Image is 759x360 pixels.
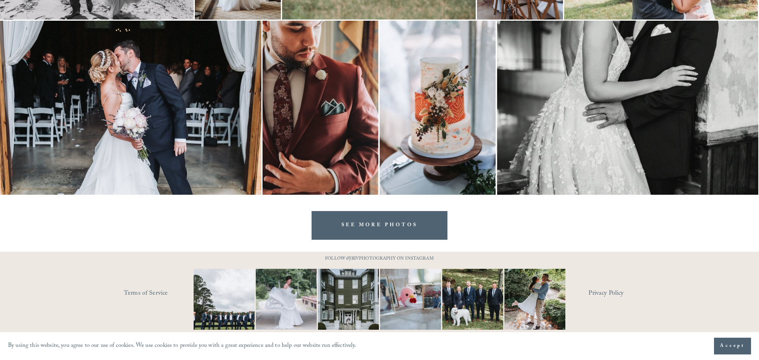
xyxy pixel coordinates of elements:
button: Accept [714,338,751,354]
p: FOLLOW @JBIVPHOTOGRAPHY ON INSTAGRAM [310,255,449,264]
a: SEE MORE PHOTOS [312,211,448,239]
img: Wideshots aren't just &quot;nice to have,&quot; they're a wedding day essential! 🙌 #Wideshotwedne... [309,269,388,330]
img: This has got to be one of the cutest detail shots I've ever taken for a wedding! 📷 @thewoobles #I... [365,269,457,330]
a: Privacy Policy [588,288,658,300]
a: Terms of Service [124,288,217,300]
img: Three-tier wedding cake with a white, orange, and light blue marbled design, decorated with a flo... [380,21,496,195]
span: Accept [720,342,745,350]
img: Not every photo needs to be perfectly still, sometimes the best ones are the ones that feel like ... [241,269,332,330]
img: Happy #InternationalDogDay to all the pups who have made wedding days, engagement sessions, and p... [427,269,519,330]
img: It&rsquo;s that time of year where weddings and engagements pick up and I get the joy of capturin... [504,258,565,340]
img: Definitely, not your typical #WideShotWednesday moment. It&rsquo;s all about the suits, the smile... [178,269,270,330]
img: Close-up of a bride and groom embracing, with the groom's hand on the bride's waist, wearing wedd... [497,21,758,195]
img: Man in maroon suit with floral tie and pocket square [263,21,379,195]
p: By using this website, you agree to our use of cookies. We use cookies to provide you with a grea... [8,340,357,352]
